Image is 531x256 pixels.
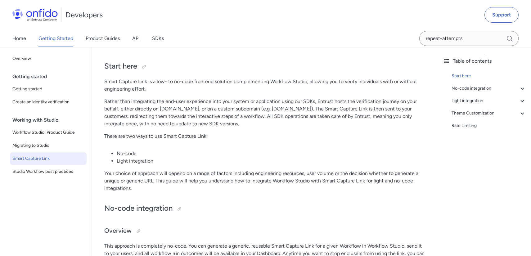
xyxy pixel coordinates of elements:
a: API [132,30,140,47]
span: Workflow Studio: Product Guide [12,129,84,136]
a: Overview [10,52,87,65]
h2: Start here [104,61,425,72]
div: Table of contents [443,57,526,65]
img: Onfido Logo [12,9,58,21]
a: Support [484,7,519,23]
a: Start here [452,72,526,80]
p: Your choice of approach will depend on a range of factors including engineering resources, user v... [104,170,425,192]
a: Migrating to Studio [10,139,87,152]
a: SDKs [152,30,164,47]
p: Smart Capture Link is a low- to no-code frontend solution complementing Workflow Studio, allowing... [104,78,425,93]
span: Studio Workflow best practices [12,168,84,175]
div: Getting started [12,70,89,83]
a: Light integration [452,97,526,105]
a: Rate Limiting [452,122,526,129]
span: Overview [12,55,84,62]
a: No-code integration [452,85,526,92]
a: Create an identity verification [10,96,87,108]
div: Working with Studio [12,114,89,126]
p: There are two ways to use Smart Capture Link: [104,132,425,140]
a: Smart Capture Link [10,152,87,165]
li: Light integration [117,157,425,165]
a: Product Guides [86,30,120,47]
a: Home [12,30,26,47]
a: Getting Started [38,30,73,47]
span: Create an identity verification [12,98,84,106]
a: Theme Customization [452,110,526,117]
h1: Developers [65,10,103,20]
h3: Overview [104,226,425,236]
a: Workflow Studio: Product Guide [10,126,87,139]
h2: No-code integration [104,203,425,214]
a: Getting started [10,83,87,95]
span: Getting started [12,85,84,93]
p: Rather than integrating the end-user experience into your system or application using our SDKs, E... [104,98,425,128]
span: Migrating to Studio [12,142,84,149]
input: Onfido search input field [419,31,519,46]
a: Studio Workflow best practices [10,165,87,178]
li: No-code [117,150,425,157]
span: Smart Capture Link [12,155,84,162]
